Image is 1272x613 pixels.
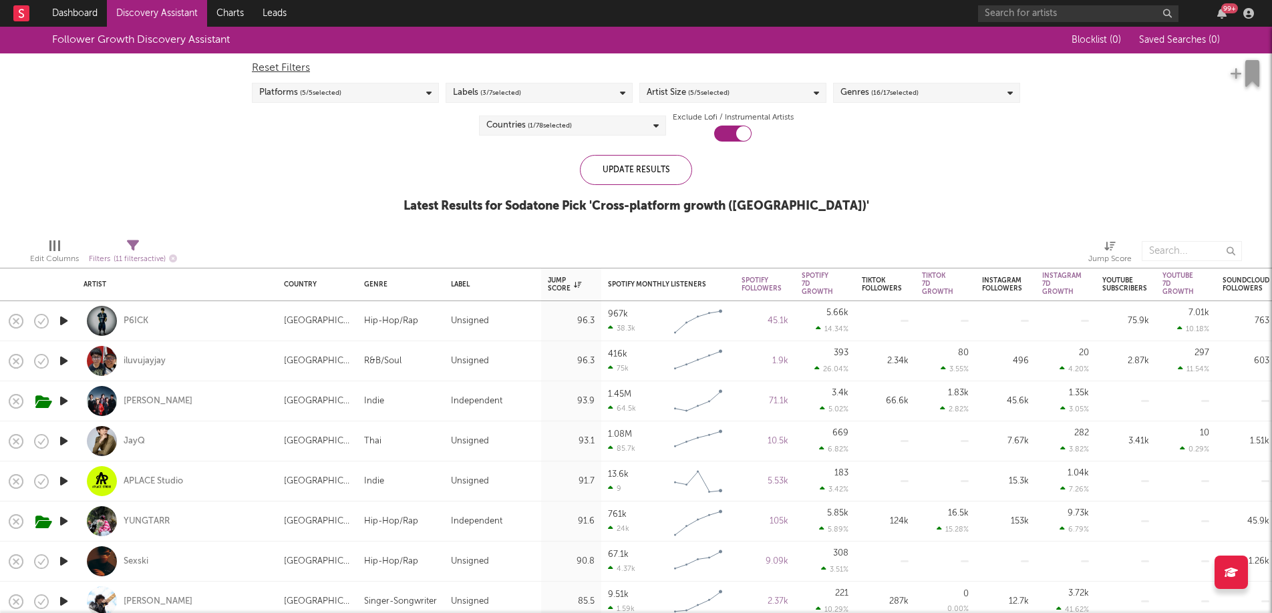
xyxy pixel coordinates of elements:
div: 64.5k [608,404,636,413]
div: YouTube Subscribers [1102,276,1147,292]
div: 1.08M [608,430,632,439]
div: [GEOGRAPHIC_DATA] [284,473,351,489]
div: Edit Columns [30,234,79,273]
span: Blocklist [1072,35,1121,45]
a: JayQ [124,435,145,447]
div: Unsigned [451,353,489,369]
div: Jump Score [548,276,581,292]
div: Spotify Monthly Listeners [608,280,708,288]
div: 183 [834,469,848,477]
div: Indie [364,473,384,489]
div: Thai [364,433,381,449]
svg: Chart title [668,545,728,578]
div: 90.8 [548,554,595,570]
div: 967k [608,310,628,319]
span: ( 5 / 5 selected) [300,85,341,101]
div: 16.5k [948,509,969,518]
div: Country [284,280,344,288]
div: Unsigned [451,433,489,449]
div: 24k [608,524,629,533]
div: Artist Size [647,85,730,101]
div: [GEOGRAPHIC_DATA] [284,594,351,610]
div: 105k [742,514,788,530]
div: Instagram Followers [982,276,1022,292]
div: 7.26 % [1060,485,1089,493]
span: Saved Searches [1139,35,1220,45]
div: 12.7k [982,594,1029,610]
div: 603 [1223,353,1269,369]
div: 80 [958,349,969,357]
div: Unsigned [451,554,489,570]
div: 99 + [1221,3,1238,13]
svg: Chart title [668,505,728,538]
a: iluvujayjay [124,355,166,367]
div: APLACE Studio [124,475,183,487]
div: 75.9k [1102,313,1149,329]
span: ( 5 / 5 selected) [688,85,730,101]
span: ( 3 / 7 selected) [480,85,521,101]
div: Spotify Followers [742,276,782,292]
div: 67.1k [608,550,629,559]
div: 3.82 % [1060,445,1089,453]
div: 9 [608,484,621,493]
div: 91.7 [548,473,595,489]
span: ( 16 / 17 selected) [871,85,919,101]
div: 93.1 [548,433,595,449]
div: 7.67k [982,433,1029,449]
div: Tiktok Followers [862,276,902,292]
div: 45.1k [742,313,788,329]
span: ( 0 ) [1209,35,1220,45]
a: YUNGTARR [124,516,170,528]
div: 85.7k [608,444,635,453]
div: [GEOGRAPHIC_DATA] [284,353,351,369]
div: Instagram 7D Growth [1042,272,1082,296]
div: Tiktok 7D Growth [922,272,953,296]
div: 1.35k [1069,389,1089,397]
div: Latest Results for Sodatone Pick ' Cross-platform growth ([GEOGRAPHIC_DATA]) ' [404,198,869,214]
a: [PERSON_NAME] [124,395,192,407]
div: 5.85k [827,509,848,518]
div: 5.53k [742,473,788,489]
div: 26.04 % [814,365,848,373]
div: 15.28 % [937,525,969,534]
div: Hip-Hop/Rap [364,313,418,329]
div: 669 [832,429,848,437]
div: 4.20 % [1060,365,1089,373]
div: 153k [982,514,1029,530]
div: Genres [840,85,919,101]
div: P6ICK [124,315,148,327]
div: 45.6k [982,393,1029,409]
div: 10.5k [742,433,788,449]
svg: Chart title [668,425,728,458]
div: Singer-Songwriter [364,594,437,610]
div: Follower Growth Discovery Assistant [52,32,230,48]
svg: Chart title [668,345,728,378]
div: [GEOGRAPHIC_DATA] [284,554,351,570]
div: 75k [608,364,629,373]
div: Labels [453,85,521,101]
div: 4.37k [608,564,635,573]
div: 2.82 % [940,405,969,413]
div: 5.89 % [819,525,848,534]
div: 393 [834,349,848,357]
div: 45.9k [1223,514,1269,530]
div: Sexski [124,556,148,568]
div: Jump Score [1088,234,1132,273]
div: 3.72k [1068,589,1089,598]
div: Filters(11 filters active) [89,234,177,273]
div: 282 [1074,429,1089,437]
div: [PERSON_NAME] [124,596,192,608]
div: 287k [862,594,909,610]
div: 763 [1223,313,1269,329]
div: 20 [1079,349,1089,357]
div: 124k [862,514,909,530]
button: 99+ [1217,8,1227,19]
div: 93.9 [548,393,595,409]
div: Platforms [259,85,341,101]
div: Independent [451,514,502,530]
div: 3.41k [1102,433,1149,449]
div: 71.1k [742,393,788,409]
